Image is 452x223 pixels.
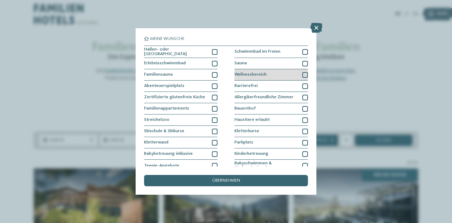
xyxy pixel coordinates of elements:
span: Zertifizierte glutenfreie Küche [144,95,205,100]
span: Babybetreuung inklusive [144,152,193,156]
span: Kinderbetreuung [234,152,268,156]
span: Barrierefrei [234,84,258,88]
span: Haustiere erlaubt [234,118,270,122]
span: Streichelzoo [144,118,169,122]
span: Kletterwand [144,140,168,145]
span: Kletterkurse [234,129,259,134]
span: Babyschwimmen & Kinderschwimmkurse [234,161,298,170]
span: Familienappartements [144,106,189,111]
span: Familiensauna [144,72,173,77]
span: Skischule & Skikurse [144,129,184,134]
span: Hallen- oder [GEOGRAPHIC_DATA] [144,47,208,57]
span: Schwimmbad im Freien [234,49,280,54]
span: Parkplatz [234,140,253,145]
span: Bauernhof [234,106,256,111]
span: Teenie-Angebote [144,164,179,168]
span: Allergikerfreundliche Zimmer [234,95,293,100]
span: Sauna [234,61,247,66]
span: Wellnessbereich [234,72,267,77]
span: Meine Wünsche [150,37,184,41]
span: übernehmen [212,178,240,183]
span: Erlebnisschwimmbad [144,61,186,66]
span: Abenteuerspielplatz [144,84,184,88]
